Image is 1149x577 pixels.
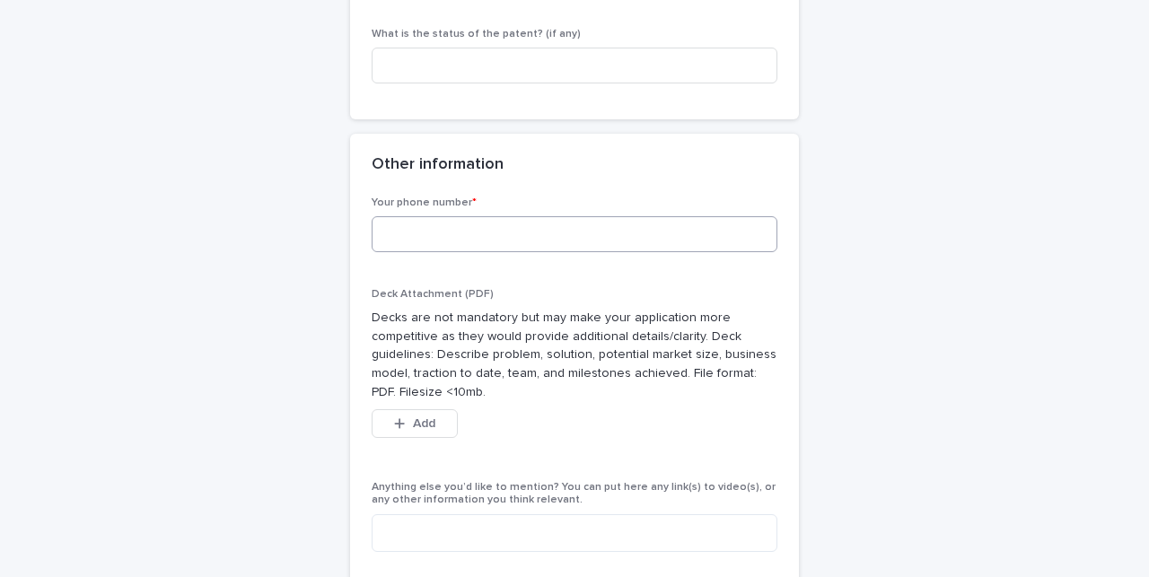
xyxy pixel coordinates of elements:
[372,482,776,505] span: Anything else you’d like to mention? You can put here any link(s) to video(s), or any other infor...
[372,309,777,402] p: Decks are not mandatory but may make your application more competitive as they would provide addi...
[372,29,581,39] span: What is the status of the patent? (if any)
[372,155,504,175] h2: Other information
[372,289,494,300] span: Deck Attachment (PDF)
[372,409,458,438] button: Add
[413,417,435,430] span: Add
[372,197,477,208] span: Your phone number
